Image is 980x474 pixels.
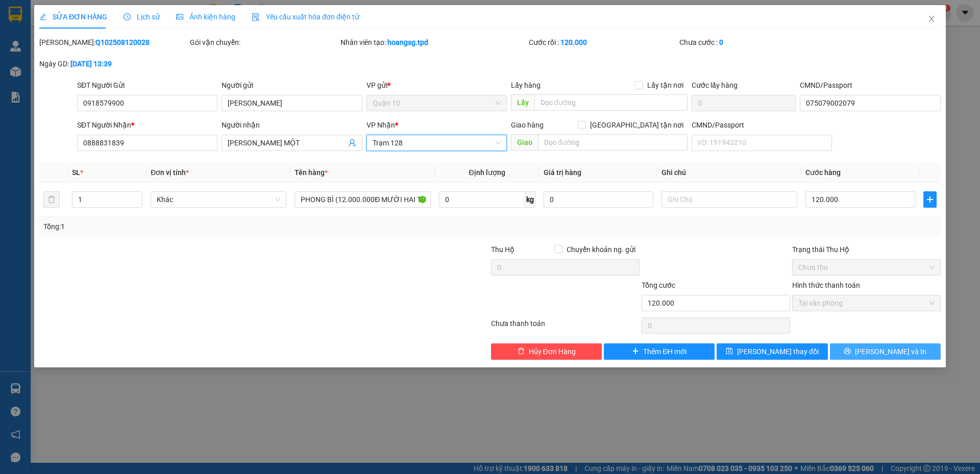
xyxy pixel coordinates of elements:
[124,13,160,21] span: Lịch sử
[43,221,378,232] div: Tổng: 1
[366,121,395,129] span: VP Nhận
[72,168,80,177] span: SL
[538,134,688,151] input: Dọc đường
[490,318,641,336] div: Chưa thanh toán
[657,163,801,183] th: Ghi chú
[692,81,738,89] label: Cước lấy hàng
[923,191,937,208] button: plus
[798,295,935,311] span: Tại văn phòng
[176,13,183,20] span: picture
[252,13,260,21] img: icon
[534,94,688,111] input: Dọc đường
[717,343,827,360] button: save[PERSON_NAME] thay đổi
[855,346,926,357] span: [PERSON_NAME] và In
[643,346,687,357] span: Thêm ĐH mới
[518,347,525,356] span: delete
[39,13,107,21] span: SỬA ĐƠN HÀNG
[529,346,576,357] span: Hủy Đơn Hàng
[830,343,941,360] button: printer[PERSON_NAME] và In
[469,168,505,177] span: Định lượng
[798,260,935,275] span: Chưa thu
[800,80,940,91] div: CMND/Passport
[642,281,675,289] span: Tổng cước
[151,168,189,177] span: Đơn vị tính
[295,191,430,208] input: VD: Bàn, Ghế
[692,95,796,111] input: Cước lấy hàng
[844,347,851,356] span: printer
[295,168,328,177] span: Tên hàng
[560,38,587,46] b: 120.000
[726,347,733,356] span: save
[511,94,534,111] span: Lấy
[366,80,507,91] div: VP gửi
[529,37,677,48] div: Cước rồi :
[252,13,359,21] span: Yêu cầu xuất hóa đơn điện tử
[562,244,640,255] span: Chuyển khoản ng. gửi
[43,191,60,208] button: delete
[511,81,541,89] span: Lấy hàng
[70,60,112,68] b: [DATE] 13:39
[39,58,188,69] div: Ngày GD:
[222,119,362,131] div: Người nhận
[792,244,941,255] div: Trạng thái Thu Hộ
[491,343,602,360] button: deleteHủy Đơn Hàng
[491,245,514,254] span: Thu Hộ
[604,343,715,360] button: plusThêm ĐH mới
[586,119,688,131] span: [GEOGRAPHIC_DATA] tận nơi
[511,121,544,129] span: Giao hàng
[176,13,235,21] span: Ảnh kiện hàng
[805,168,841,177] span: Cước hàng
[373,135,501,151] span: Trạm 128
[792,281,860,289] label: Hình thức thanh toán
[924,195,936,204] span: plus
[340,37,527,48] div: Nhân viên tạo:
[927,15,936,23] span: close
[190,37,338,48] div: Gói vận chuyển:
[737,346,819,357] span: [PERSON_NAME] thay đổi
[719,38,723,46] b: 0
[511,134,538,151] span: Giao
[525,191,535,208] span: kg
[348,139,356,147] span: user-add
[387,38,428,46] b: hoangsg.tpd
[679,37,828,48] div: Chưa cước :
[157,192,280,207] span: Khác
[39,37,188,48] div: [PERSON_NAME]:
[222,80,362,91] div: Người gửi
[643,80,688,91] span: Lấy tận nơi
[95,38,150,46] b: Q102508120028
[77,80,217,91] div: SĐT Người Gửi
[917,5,946,34] button: Close
[632,347,639,356] span: plus
[692,119,832,131] div: CMND/Passport
[661,191,797,208] input: Ghi Chú
[77,119,217,131] div: SĐT Người Nhận
[39,13,46,20] span: edit
[373,95,501,111] span: Quận 10
[544,168,581,177] span: Giá trị hàng
[124,13,131,20] span: clock-circle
